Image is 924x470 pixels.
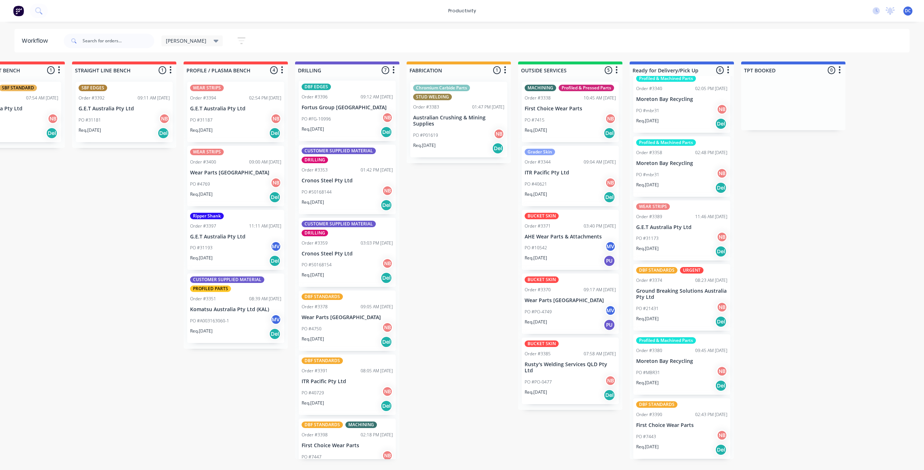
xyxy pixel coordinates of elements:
[605,375,616,386] div: NB
[715,246,727,257] div: Del
[187,146,284,206] div: WEAR STRIPSOrder #340009:00 AM [DATE]Wear Parts [GEOGRAPHIC_DATA]PO #4769NBReq.[DATE]Del
[79,95,105,101] div: Order #3392
[525,309,552,315] p: PO #PO-4749
[381,400,392,412] div: Del
[190,306,281,313] p: Komatsu Australia Pty Ltd (KAL)
[361,240,393,246] div: 03:03 PM [DATE]
[584,159,616,165] div: 09:04 AM [DATE]
[302,262,332,268] p: PO #50168154
[525,223,551,229] div: Order #3371
[190,106,281,112] p: G.E.T Australia Pty Ltd
[522,146,619,206] div: Grader SkinOrder #334409:04 AM [DATE]ITR Pacific Pty LtdPO #40621NBReq.[DATE]Del
[636,277,662,284] div: Order #3374
[79,85,107,91] div: SBF EDGES
[270,177,281,188] div: NB
[413,94,452,100] div: STUD WELDING
[302,240,328,246] div: Order #3359
[302,251,393,257] p: Cronos Steel Pty Ltd
[636,96,727,102] p: Moreton Bay Recycling
[270,113,281,124] div: NB
[269,127,281,139] div: Del
[636,347,662,354] div: Order #3380
[249,223,281,229] div: 11:11 AM [DATE]
[633,200,730,261] div: WEAR STRIPSOrder #338911:46 AM [DATE]G.E.T Australia Pty LtdPO #31173NBReq.[DATE]Del
[269,255,281,267] div: Del
[302,293,343,300] div: DBF STANDARDS
[445,5,480,16] div: productivity
[525,276,559,283] div: BUCKET SKIN
[79,127,101,134] p: Req. [DATE]
[138,95,170,101] div: 09:11 AM [DATE]
[413,104,439,110] div: Order #3383
[249,296,281,302] div: 08:39 AM [DATE]
[302,167,328,173] div: Order #3353
[525,213,559,219] div: BUCKET SKIN
[633,136,730,197] div: Profiled & Machined PartsOrder #335802:48 PM [DATE]Moreton Bay RecyclingPO #mbr31NBReq.[DATE]Del
[302,272,324,278] p: Req. [DATE]
[187,82,284,142] div: WEAR STRIPSOrder #339402:54 PM [DATE]G.E.T Australia Pty LtdPO #31187NBReq.[DATE]Del
[525,297,616,304] p: Wear Parts [GEOGRAPHIC_DATA]
[584,287,616,293] div: 09:17 AM [DATE]
[187,210,284,270] div: Ripper ShankOrder #339711:11 AM [DATE]G.E.T Australia Pty LtdPO #31193MVReq.[DATE]Del
[302,357,343,364] div: DBF STANDARDS
[299,145,396,214] div: CUSTOMER SUPPLIED MATERIALDRILLINGOrder #335301:42 PM [DATE]Cronos Steel Pty LtdPO #50168144NBReq...
[361,167,393,173] div: 01:42 PM [DATE]
[525,319,547,325] p: Req. [DATE]
[695,347,727,354] div: 09:45 AM [DATE]
[636,149,662,156] div: Order #3358
[190,149,224,155] div: WEAR STRIPS
[190,255,213,261] p: Req. [DATE]
[249,95,281,101] div: 02:54 PM [DATE]
[302,422,343,428] div: DBF STANDARDS
[525,351,551,357] div: Order #3385
[525,361,616,374] p: Rusty's Welding Services QLD Pty Ltd
[302,189,332,195] p: PO #50168144
[382,258,393,269] div: NB
[605,305,616,316] div: MV
[605,241,616,252] div: MV
[302,157,328,163] div: DRILLING
[636,369,660,376] p: PO #MBR31
[79,117,101,123] p: PO #31181
[382,112,393,123] div: NB
[302,221,376,227] div: CUSTOMER SUPPLIED MATERIAL
[269,191,281,203] div: Del
[190,85,224,91] div: WEAR STRIPS
[493,128,504,139] div: NB
[633,334,730,395] div: Profiled & Machined PartsOrder #338009:45 AM [DATE]Moreton Bay RecyclingPO #MBR31NBReq.[DATE]Del
[525,287,551,293] div: Order #3370
[525,95,551,101] div: Order #3338
[190,95,216,101] div: Order #3394
[270,241,281,252] div: MV
[604,127,615,139] div: Del
[636,337,696,344] div: Profiled & Machined Parts
[13,5,24,16] img: Factory
[584,95,616,101] div: 10:45 AM [DATE]
[636,203,670,210] div: WEAR STRIPS
[190,296,216,302] div: Order #3351
[522,338,619,404] div: BUCKET SKINOrder #338507:58 AM [DATE]Rusty's Welding Services QLD Pty LtdPO #PO-0477NBReq.[DATE]Del
[604,255,615,267] div: PU
[525,340,559,347] div: BUCKET SKIN
[717,104,727,115] div: NB
[190,127,213,134] p: Req. [DATE]
[522,274,619,334] div: BUCKET SKINOrder #337009:17 AM [DATE]Wear Parts [GEOGRAPHIC_DATA]PO #PO-4749MVReq.[DATE]PU
[302,94,328,100] div: Order #3396
[345,422,377,428] div: MACHINING
[525,85,556,91] div: MACHINING
[302,400,324,406] p: Req. [DATE]
[302,336,324,342] p: Req. [DATE]
[26,95,58,101] div: 07:54 AM [DATE]
[190,318,229,324] p: PO #A003163060-1
[270,314,281,325] div: MV
[83,34,154,48] input: Search for orders...
[79,106,170,112] p: G.E.T Australia Pty Ltd
[302,378,393,385] p: ITR Pacific Pty Ltd
[522,82,619,142] div: MACHININGProfiled & Pressed PartsOrder #333810:45 AM [DATE]First Choice Wear PartsPO #7415NBReq.[...
[190,276,264,283] div: CUSTOMER SUPPLIED MATERIAL
[584,351,616,357] div: 07:58 AM [DATE]
[410,82,507,157] div: Chromium Carbide PartsSTUD WELDINGOrder #338301:47 PM [DATE]Australian Crushing & Mining Supplies...
[159,113,170,124] div: NB
[299,218,396,287] div: CUSTOMER SUPPLIED MATERIALDRILLINGOrder #335903:03 PM [DATE]Cronos Steel Pty LtdPO #50168154NBReq...
[605,113,616,124] div: NB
